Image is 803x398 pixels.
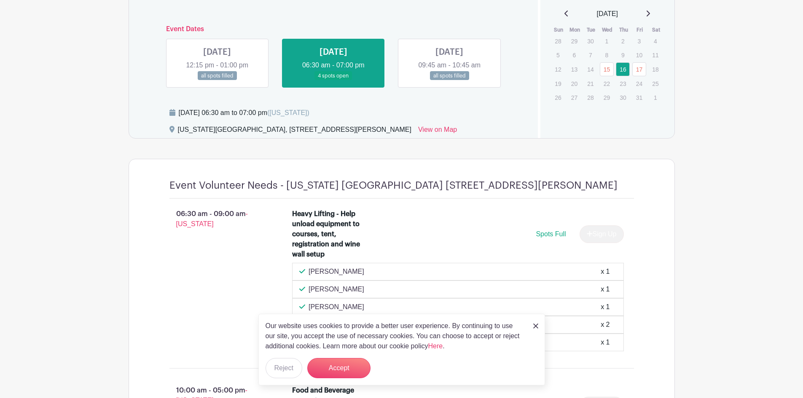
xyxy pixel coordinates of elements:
[583,77,597,90] p: 21
[159,25,508,33] h6: Event Dates
[600,91,614,104] p: 29
[551,48,565,61] p: 5
[551,91,565,104] p: 26
[616,35,630,48] p: 2
[648,91,662,104] p: 1
[632,48,646,61] p: 10
[156,206,279,232] p: 06:30 am - 09:00 am
[600,35,614,48] p: 1
[533,323,538,329] img: close_button-5f87c8562297e5c2d7936805f587ecaba9071eb48480494691a3f1689db116b3.svg
[648,35,662,48] p: 4
[178,125,411,138] div: [US_STATE][GEOGRAPHIC_DATA], [STREET_ADDRESS][PERSON_NAME]
[599,26,616,34] th: Wed
[648,26,664,34] th: Sat
[583,63,597,76] p: 14
[583,48,597,61] p: 7
[179,108,309,118] div: [DATE] 06:30 am to 07:00 pm
[600,62,614,76] a: 15
[567,63,581,76] p: 13
[266,321,524,351] p: Our website uses cookies to provide a better user experience. By continuing to use our site, you ...
[169,179,618,192] h4: Event Volunteer Needs - [US_STATE] [GEOGRAPHIC_DATA] [STREET_ADDRESS][PERSON_NAME]
[632,91,646,104] p: 31
[307,358,371,378] button: Accept
[600,48,614,61] p: 8
[616,48,630,61] p: 9
[551,26,567,34] th: Sun
[597,9,618,19] span: [DATE]
[648,63,662,76] p: 18
[601,267,610,277] div: x 1
[551,77,565,90] p: 19
[648,48,662,61] p: 11
[292,209,365,259] div: Heavy Lifting - Help unload equipment to courses, tent, registration and wine wall setup
[632,35,646,48] p: 3
[551,63,565,76] p: 12
[616,62,630,76] a: 16
[601,284,610,294] div: x 1
[567,91,581,104] p: 27
[632,26,648,34] th: Fri
[583,91,597,104] p: 28
[418,125,457,138] a: View on Map
[616,91,630,104] p: 30
[601,320,610,330] div: x 2
[551,35,565,48] p: 28
[632,62,646,76] a: 17
[309,267,364,277] p: [PERSON_NAME]
[632,77,646,90] p: 24
[601,302,610,312] div: x 1
[567,26,583,34] th: Mon
[567,48,581,61] p: 6
[583,35,597,48] p: 30
[309,284,364,294] p: [PERSON_NAME]
[567,35,581,48] p: 29
[616,77,630,90] p: 23
[648,77,662,90] p: 25
[267,109,309,116] span: ([US_STATE])
[536,230,566,238] span: Spots Full
[615,26,632,34] th: Thu
[600,77,614,90] p: 22
[309,302,364,312] p: [PERSON_NAME]
[583,26,599,34] th: Tue
[428,342,443,350] a: Here
[567,77,581,90] p: 20
[601,337,610,347] div: x 1
[266,358,302,378] button: Reject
